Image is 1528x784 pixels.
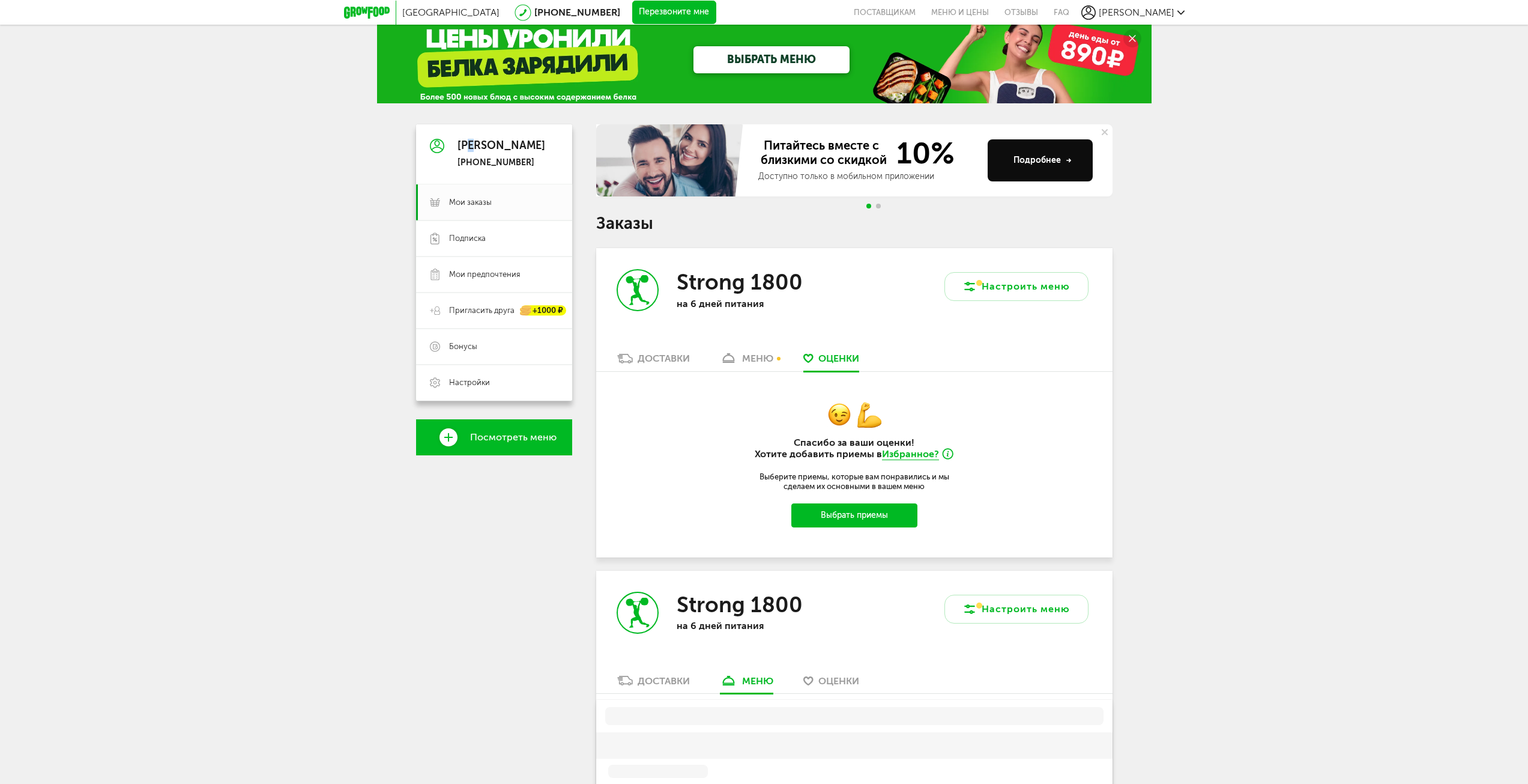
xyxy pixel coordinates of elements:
button: Выбрать приемы [791,503,917,527]
div: [PHONE_NUMBER] [457,157,545,168]
div: меню [742,675,773,687]
h3: Strong 1800 [677,269,803,295]
h2: Спасибо за ваши оценки! Хотите добавить приемы в [734,437,974,460]
div: Доставки [638,675,690,687]
span: Питайтесь вместе с близкими со скидкой [758,138,889,168]
span: Мои предпочтения [449,269,520,280]
img: simle-1.41f4253.png [827,403,851,427]
div: Подробнее [1013,154,1072,166]
a: Доставки [611,352,696,371]
a: Оценки [797,674,865,693]
span: 10% [889,138,955,168]
button: Подробнее [988,139,1093,181]
span: Оценки [818,675,859,687]
div: Доступно только в мобильном приложении [758,171,978,183]
span: [PERSON_NAME] [1099,7,1174,18]
span: Бонусы [449,341,477,352]
span: [GEOGRAPHIC_DATA] [402,7,500,18]
a: Оценки [797,352,865,371]
h1: Заказы [596,216,1113,231]
span: Пригласить друга [449,305,515,316]
a: меню [714,674,779,693]
p: на 6 дней питания [677,620,833,631]
a: ВЫБРАТЬ МЕНЮ [693,46,850,73]
span: Go to slide 2 [876,204,881,208]
span: Посмотреть меню [470,432,557,443]
button: Настроить меню [944,595,1089,624]
div: +1000 ₽ [521,306,566,316]
span: Go to slide 1 [866,204,871,208]
span: Избранное? [882,448,939,460]
button: Перезвоните мне [632,1,716,25]
a: Мои заказы [416,184,572,220]
a: меню [714,352,779,371]
div: меню [742,353,773,364]
p: Выберите приемы, которые вам понравились и мы сделаем их основными в вашем меню [752,472,956,491]
span: Подписка [449,233,486,244]
a: Посмотреть меню [416,419,572,455]
a: Бонусы [416,329,572,365]
a: Подписка [416,220,572,257]
span: Мои заказы [449,197,492,208]
div: [PERSON_NAME] [457,140,545,152]
img: family-banner.579af9d.jpg [596,124,746,196]
button: Настроить меню [944,272,1089,301]
span: Настройки [449,377,490,388]
h3: Strong 1800 [677,592,803,618]
a: Мои предпочтения [416,257,572,293]
a: Доставки [611,674,696,693]
a: [PHONE_NUMBER] [534,7,620,18]
div: Доставки [638,353,690,364]
a: Настройки [416,365,572,401]
img: simle-hand.5232cd2.png [857,402,881,428]
a: Пригласить друга +1000 ₽ [416,293,572,329]
span: Оценки [818,353,859,364]
p: на 6 дней питания [677,298,833,309]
